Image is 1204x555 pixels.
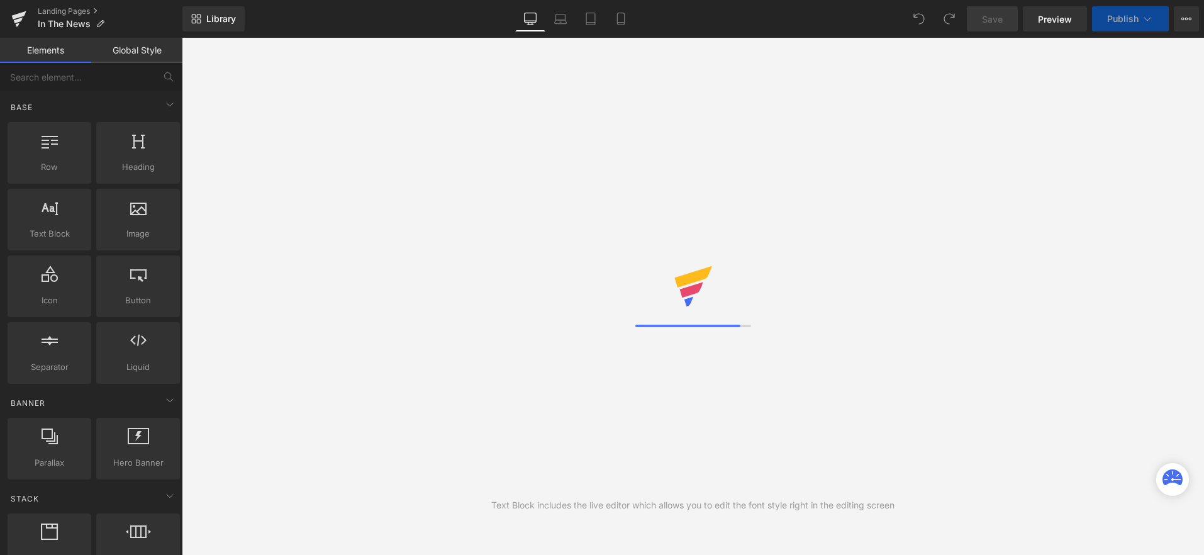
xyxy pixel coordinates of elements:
span: Save [982,13,1003,26]
a: Landing Pages [38,6,182,16]
span: In The News [38,19,91,29]
a: Laptop [545,6,576,31]
div: Text Block includes the live editor which allows you to edit the font style right in the editing ... [491,498,895,512]
span: Hero Banner [100,456,176,469]
span: Banner [9,397,47,409]
span: Publish [1107,14,1139,24]
a: Mobile [606,6,636,31]
span: Image [100,227,176,240]
button: Undo [906,6,932,31]
span: Parallax [11,456,87,469]
a: Desktop [515,6,545,31]
a: New Library [182,6,245,31]
span: Stack [9,493,40,505]
span: Icon [11,294,87,307]
span: Row [11,160,87,174]
span: Liquid [100,361,176,374]
button: Publish [1092,6,1169,31]
a: Global Style [91,38,182,63]
span: Separator [11,361,87,374]
a: Preview [1023,6,1087,31]
span: Heading [100,160,176,174]
button: More [1174,6,1199,31]
span: Library [206,13,236,25]
a: Tablet [576,6,606,31]
span: Preview [1038,13,1072,26]
button: Redo [937,6,962,31]
span: Button [100,294,176,307]
span: Base [9,101,34,113]
span: Text Block [11,227,87,240]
